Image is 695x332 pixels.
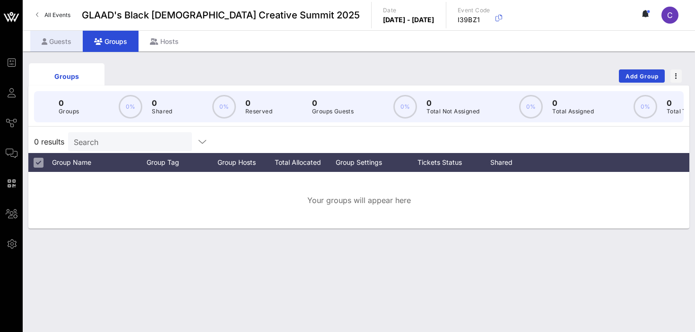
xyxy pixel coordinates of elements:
[152,107,172,116] p: Shared
[458,15,490,25] p: I39BZ1
[625,73,659,80] span: Add Group
[667,10,673,20] span: C
[383,15,434,25] p: [DATE] - [DATE]
[28,172,689,229] div: Your groups will appear here
[83,31,139,52] div: Groups
[552,107,594,116] p: Total Assigned
[552,97,594,109] p: 0
[30,31,83,52] div: Guests
[402,153,478,172] div: Tickets Status
[458,6,490,15] p: Event Code
[139,31,190,52] div: Hosts
[82,8,360,22] span: GLAAD's Black [DEMOGRAPHIC_DATA] Creative Summit 2025
[30,8,76,23] a: All Events
[619,69,665,83] button: Add Group
[426,107,479,116] p: Total Not Assigned
[312,107,354,116] p: Groups Guests
[245,107,272,116] p: Reserved
[52,153,147,172] div: Group Name
[245,97,272,109] p: 0
[426,97,479,109] p: 0
[59,97,79,109] p: 0
[336,153,402,172] div: Group Settings
[34,136,64,147] span: 0 results
[661,7,678,24] div: C
[44,11,70,18] span: All Events
[147,153,213,172] div: Group Tag
[383,6,434,15] p: Date
[213,153,269,172] div: Group Hosts
[312,97,354,109] p: 0
[152,97,172,109] p: 0
[478,153,534,172] div: Shared
[36,71,97,81] div: Groups
[59,107,79,116] p: Groups
[269,153,336,172] div: Total Allocated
